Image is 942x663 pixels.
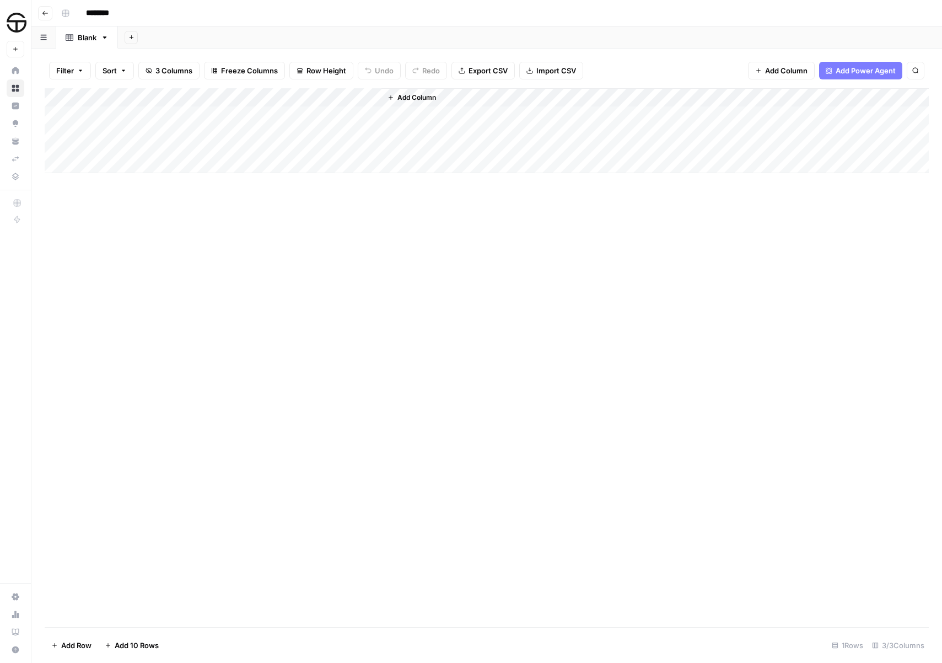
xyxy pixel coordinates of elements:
a: Browse [7,79,24,97]
button: Workspace: SimpleTire [7,9,24,36]
span: Filter [56,65,74,76]
a: Usage [7,606,24,623]
span: Add 10 Rows [115,640,159,651]
button: Sort [95,62,134,79]
span: Freeze Columns [221,65,278,76]
button: Add Power Agent [819,62,902,79]
span: Add Row [61,640,91,651]
span: Add Column [765,65,808,76]
span: Import CSV [536,65,576,76]
img: SimpleTire Logo [7,13,26,33]
div: Blank [78,32,96,43]
span: Redo [422,65,440,76]
button: Help + Support [7,641,24,659]
button: Add 10 Rows [98,637,165,654]
button: Add Column [383,90,440,105]
div: 1 Rows [827,637,868,654]
a: Settings [7,588,24,606]
button: Add Column [748,62,815,79]
span: 3 Columns [155,65,192,76]
button: Filter [49,62,91,79]
div: 3/3 Columns [868,637,929,654]
span: Sort [103,65,117,76]
button: Redo [405,62,447,79]
button: Freeze Columns [204,62,285,79]
a: Home [7,62,24,79]
button: Undo [358,62,401,79]
a: Your Data [7,132,24,150]
button: Export CSV [451,62,515,79]
span: Row Height [306,65,346,76]
span: Export CSV [469,65,508,76]
a: Blank [56,26,118,49]
a: Learning Hub [7,623,24,641]
span: Undo [375,65,394,76]
a: Syncs [7,150,24,168]
button: Row Height [289,62,353,79]
a: Data Library [7,168,24,185]
button: Add Row [45,637,98,654]
button: 3 Columns [138,62,200,79]
a: Insights [7,97,24,115]
a: Opportunities [7,115,24,132]
button: Import CSV [519,62,583,79]
span: Add Column [397,93,436,103]
span: Add Power Agent [836,65,896,76]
